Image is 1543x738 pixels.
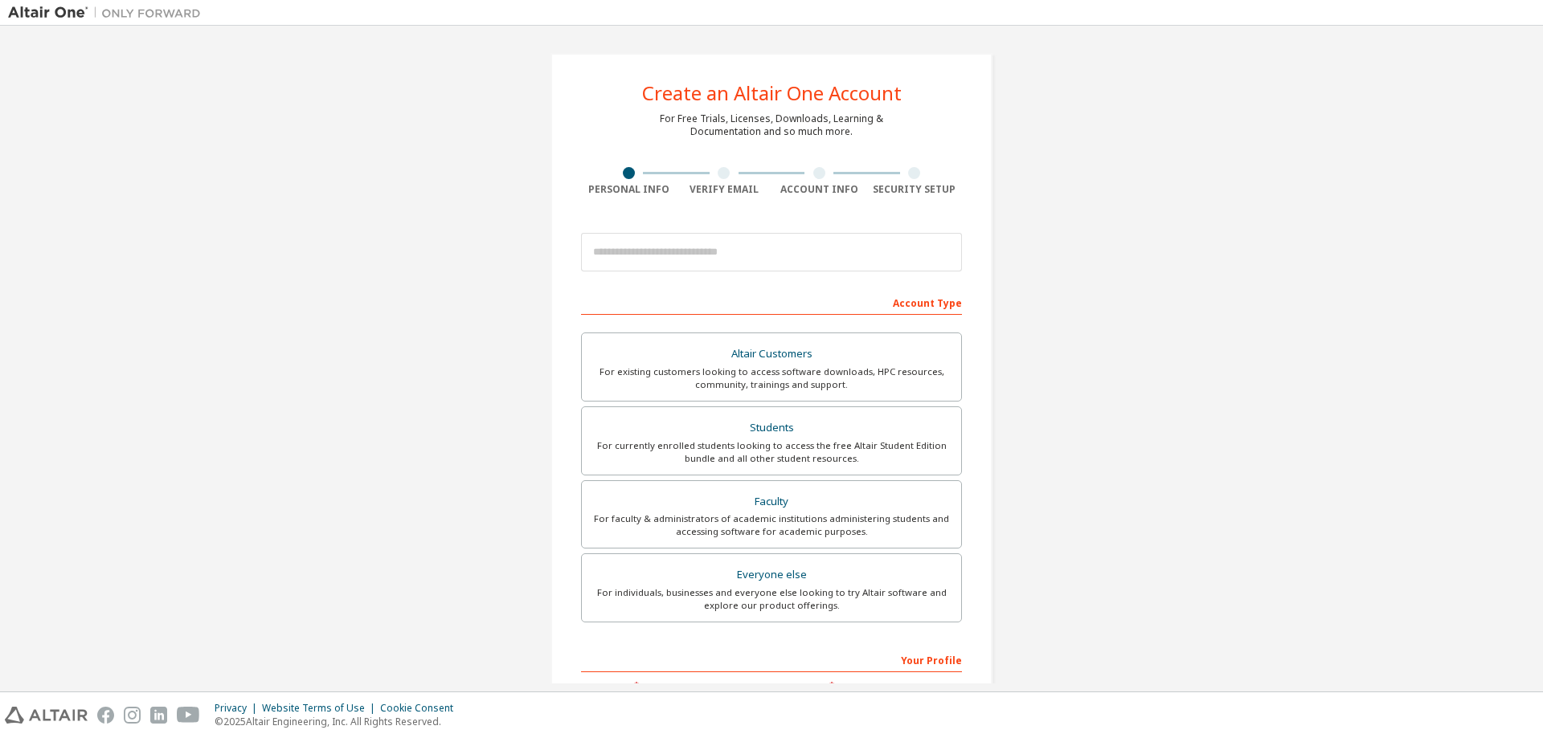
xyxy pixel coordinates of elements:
div: Security Setup [867,183,963,196]
img: facebook.svg [97,707,114,724]
img: altair_logo.svg [5,707,88,724]
div: Website Terms of Use [262,702,380,715]
div: Faculty [591,491,952,513]
div: For faculty & administrators of academic institutions administering students and accessing softwa... [591,512,952,538]
div: Account Type [581,289,962,315]
div: Everyone else [591,564,952,586]
img: youtube.svg [177,707,200,724]
div: Create an Altair One Account [642,84,902,103]
img: linkedin.svg [150,707,167,724]
div: Verify Email [677,183,772,196]
label: Last Name [776,680,962,693]
p: © 2025 Altair Engineering, Inc. All Rights Reserved. [215,715,463,728]
div: For existing customers looking to access software downloads, HPC resources, community, trainings ... [591,365,952,391]
div: For currently enrolled students looking to access the free Altair Student Edition bundle and all ... [591,439,952,465]
div: For Free Trials, Licenses, Downloads, Learning & Documentation and so much more. [660,112,883,138]
label: First Name [581,680,767,693]
div: Cookie Consent [380,702,463,715]
div: Altair Customers [591,343,952,365]
div: Personal Info [581,183,677,196]
div: Privacy [215,702,262,715]
img: Altair One [8,5,209,21]
div: Your Profile [581,646,962,672]
div: Students [591,417,952,439]
img: instagram.svg [124,707,141,724]
div: Account Info [771,183,867,196]
div: For individuals, businesses and everyone else looking to try Altair software and explore our prod... [591,586,952,612]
